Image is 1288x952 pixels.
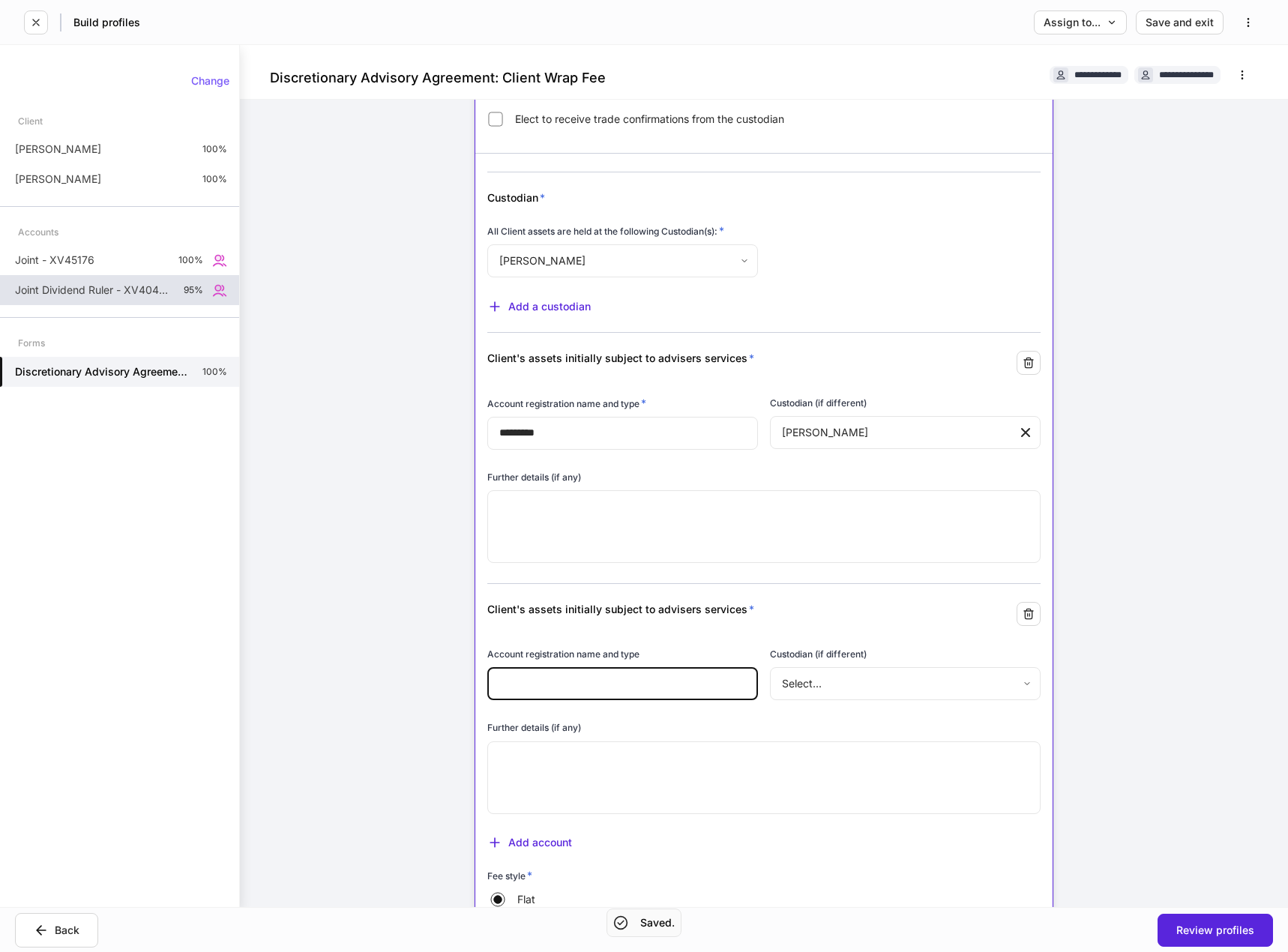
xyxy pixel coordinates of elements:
[770,416,1017,449] div: [PERSON_NAME]
[202,366,227,378] p: 100%
[178,254,203,266] p: 100%
[487,470,581,484] h6: Further details (if any)
[487,244,757,277] div: [PERSON_NAME]
[184,284,203,296] p: 95%
[34,923,79,938] div: Back
[770,396,867,410] h6: Custodian (if different)
[18,330,45,356] div: Forms
[487,223,724,238] h6: All Client assets are held at the following Custodian(s):
[487,602,852,617] div: Client's assets initially subject to advisers services
[487,868,532,883] h6: Fee style
[1136,10,1224,34] button: Save and exit
[1044,17,1117,28] div: Assign to...
[487,647,640,661] h6: Account registration name and type
[487,835,572,850] button: Add account
[15,913,98,948] button: Back
[487,190,852,205] div: Custodian
[770,667,1040,700] div: Select...
[487,720,581,735] h6: Further details (if any)
[15,283,172,298] p: Joint Dividend Ruler - XV40402
[487,396,646,411] h6: Account registration name and type
[181,69,239,93] button: Change
[15,364,190,379] h5: Discretionary Advisory Agreement: Client Wrap Fee
[1176,925,1254,936] div: Review profiles
[202,173,227,185] p: 100%
[1034,10,1127,34] button: Assign to...
[270,69,606,87] h4: Discretionary Advisory Agreement: Client Wrap Fee
[15,172,101,187] p: [PERSON_NAME]
[15,253,94,268] p: Joint - XV45176
[1146,17,1214,28] div: Save and exit
[517,892,535,907] span: Flat
[15,142,101,157] p: [PERSON_NAME]
[770,647,867,661] h6: Custodian (if different)
[1158,914,1273,947] button: Review profiles
[18,219,58,245] div: Accounts
[202,143,227,155] p: 100%
[18,108,43,134] div: Client
[515,112,784,127] span: Elect to receive trade confirmations from the custodian
[73,15,140,30] h5: Build profiles
[487,299,591,314] button: Add a custodian
[640,915,675,930] h5: Saved.
[487,351,852,366] div: Client's assets initially subject to advisers services
[191,76,229,86] div: Change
